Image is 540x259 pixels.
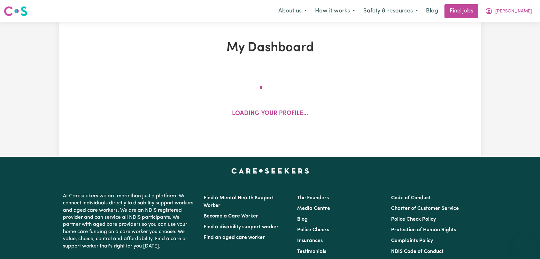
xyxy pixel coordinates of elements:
[297,238,323,243] a: Insurances
[391,217,436,222] a: Police Check Policy
[63,190,196,252] p: At Careseekers we are more than just a platform. We connect individuals directly to disability su...
[204,195,274,208] a: Find a Mental Health Support Worker
[297,249,326,254] a: Testimonials
[481,4,536,18] button: My Account
[422,4,442,18] a: Blog
[133,40,407,56] h1: My Dashboard
[514,233,535,254] iframe: Button to launch messaging window
[231,168,309,173] a: Careseekers home page
[495,8,532,15] span: [PERSON_NAME]
[204,235,265,240] a: Find an aged care worker
[359,4,422,18] button: Safety & resources
[391,206,459,211] a: Charter of Customer Service
[297,227,329,232] a: Police Checks
[444,4,478,18] a: Find jobs
[4,5,27,17] img: Careseekers logo
[4,4,27,19] a: Careseekers logo
[274,4,311,18] button: About us
[297,195,329,201] a: The Founders
[297,217,308,222] a: Blog
[391,227,456,232] a: Protection of Human Rights
[391,249,444,254] a: NDIS Code of Conduct
[311,4,359,18] button: How it works
[297,206,330,211] a: Media Centre
[391,238,433,243] a: Complaints Policy
[391,195,431,201] a: Code of Conduct
[232,109,308,118] p: Loading your profile...
[204,225,279,230] a: Find a disability support worker
[204,214,258,219] a: Become a Care Worker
